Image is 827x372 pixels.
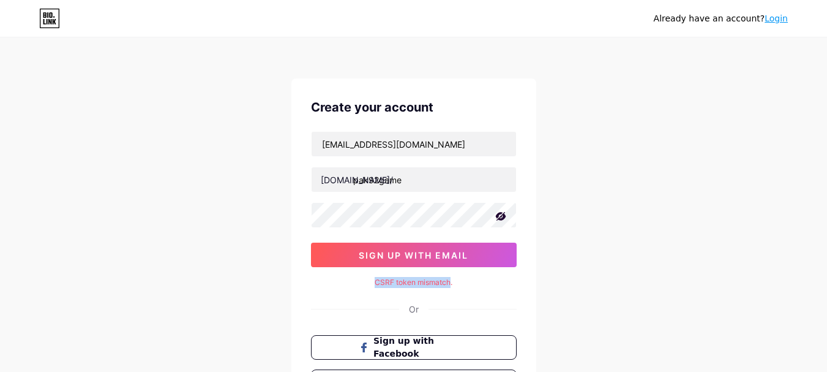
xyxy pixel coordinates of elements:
button: sign up with email [311,243,517,267]
div: Create your account [311,98,517,116]
div: CSRF token mismatch. [311,277,517,288]
div: Or [409,303,419,316]
input: Email [312,132,516,156]
span: sign up with email [359,250,468,260]
div: [DOMAIN_NAME]/ [321,173,393,186]
a: Login [765,13,788,23]
span: Sign up with Facebook [373,335,468,360]
button: Sign up with Facebook [311,335,517,360]
div: Already have an account? [654,12,788,25]
input: username [312,167,516,192]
